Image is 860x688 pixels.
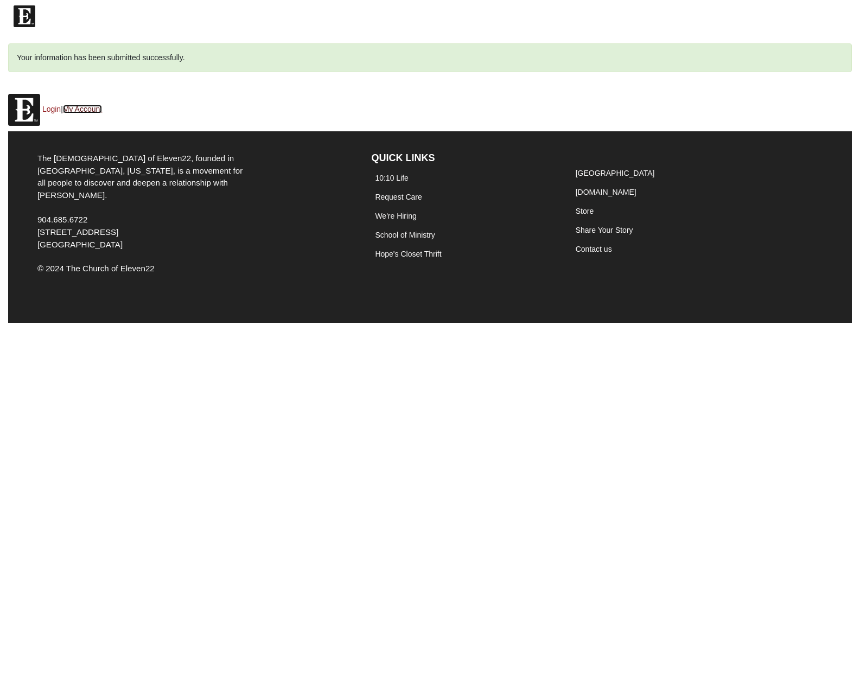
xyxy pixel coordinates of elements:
[37,264,155,273] span: © 2024 The Church of Eleven22
[375,212,416,220] a: We're Hiring
[8,94,40,126] img: Eleven22 logo
[375,250,441,258] a: Hope's Closet Thrift
[29,152,252,251] div: The [DEMOGRAPHIC_DATA] of Eleven22, founded in [GEOGRAPHIC_DATA], [US_STATE], is a movement for a...
[576,188,636,196] a: [DOMAIN_NAME]
[576,207,594,215] a: Store
[14,5,35,27] img: Eleven22 logo
[375,174,409,182] a: 10:10 Life
[17,53,185,62] span: Your information has been submitted successfully.
[63,105,102,113] a: My Account
[576,226,633,234] a: Share Your Story
[576,169,655,177] a: [GEOGRAPHIC_DATA]
[42,105,61,113] a: Login
[37,240,123,249] span: [GEOGRAPHIC_DATA]
[371,152,555,164] h4: QUICK LINKS
[38,11,190,22] span: The [DEMOGRAPHIC_DATA] of Eleven22
[8,94,852,126] p: |
[576,245,612,253] a: Contact us
[375,231,435,239] a: School of Ministry
[375,193,422,201] a: Request Care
